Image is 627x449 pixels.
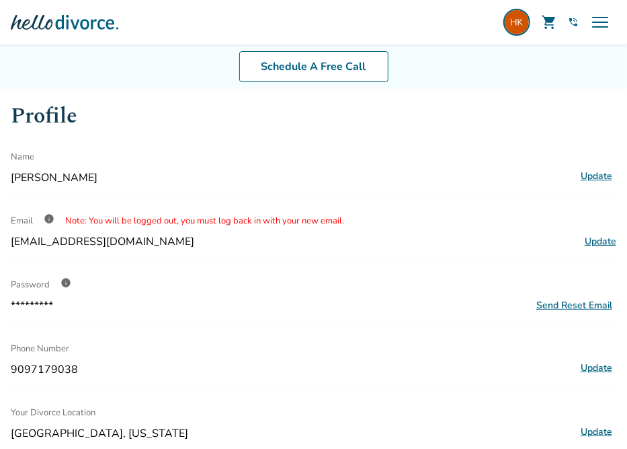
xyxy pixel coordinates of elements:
[11,207,616,234] div: Email
[577,168,616,185] button: Update
[11,143,34,170] span: Name
[589,11,611,33] span: menu
[11,399,95,426] span: Your Divorce Location
[585,235,616,248] span: Update
[11,362,571,377] span: 9097179038
[11,100,616,133] h1: Profile
[568,17,579,28] a: phone_in_talk
[11,170,571,185] span: [PERSON_NAME]
[11,426,571,441] span: [GEOGRAPHIC_DATA], [US_STATE]
[11,279,50,291] span: Password
[503,9,530,36] img: hv23@outlook.com
[239,51,388,82] a: Schedule A Free Call
[44,213,54,224] span: info
[536,299,612,312] div: Send Reset Email
[577,359,616,377] button: Update
[532,298,616,312] button: Send Reset Email
[11,234,194,249] span: [EMAIL_ADDRESS][DOMAIN_NAME]
[60,277,71,288] span: info
[65,215,344,227] span: Note: You will be logged out, you must log back in with your new email.
[541,14,557,30] span: shopping_cart
[560,384,627,449] iframe: Chat Widget
[11,335,69,362] span: Phone Number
